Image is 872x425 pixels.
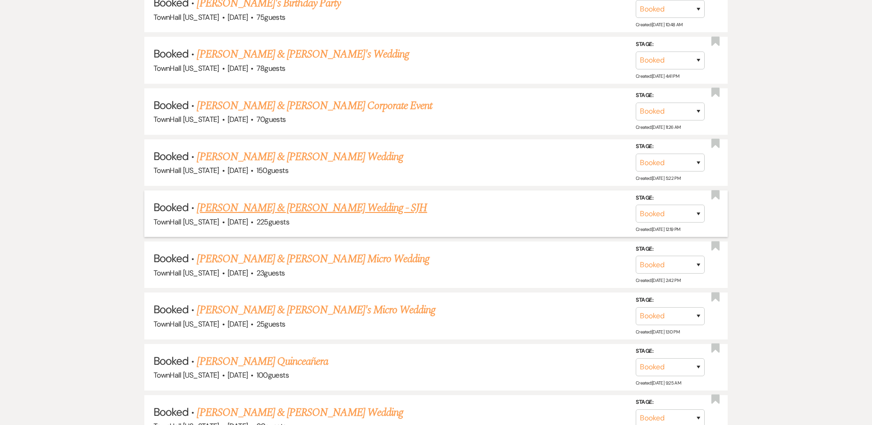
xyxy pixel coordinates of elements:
span: Created: [DATE] 4:41 PM [636,73,679,79]
span: TownHall [US_STATE] [154,63,219,73]
span: Booked [154,354,188,368]
span: TownHall [US_STATE] [154,115,219,124]
span: TownHall [US_STATE] [154,370,219,380]
span: Created: [DATE] 11:26 AM [636,124,680,130]
span: [DATE] [228,166,248,175]
span: 75 guests [256,12,285,22]
span: [DATE] [228,12,248,22]
a: [PERSON_NAME] & [PERSON_NAME]'s Micro Wedding [197,302,435,318]
span: Booked [154,149,188,163]
label: Stage: [636,346,705,356]
span: 100 guests [256,370,289,380]
span: [DATE] [228,115,248,124]
a: [PERSON_NAME] & [PERSON_NAME] Micro Wedding [197,251,429,267]
span: [DATE] [228,217,248,227]
span: [DATE] [228,268,248,278]
a: [PERSON_NAME] & [PERSON_NAME] Wedding [197,149,403,165]
a: [PERSON_NAME] & [PERSON_NAME] Corporate Event [197,98,432,114]
a: [PERSON_NAME] & [PERSON_NAME]'s Wedding [197,46,409,63]
span: Booked [154,302,188,316]
span: 23 guests [256,268,285,278]
span: Booked [154,405,188,419]
span: Booked [154,98,188,112]
span: 225 guests [256,217,289,227]
span: 150 guests [256,166,288,175]
a: [PERSON_NAME] & [PERSON_NAME] Wedding [197,404,403,421]
a: [PERSON_NAME] Quinceañera [197,353,328,370]
span: [DATE] [228,319,248,329]
a: [PERSON_NAME] & [PERSON_NAME] Wedding - SJH [197,200,427,216]
span: [DATE] [228,370,248,380]
span: Created: [DATE] 12:19 PM [636,226,680,232]
span: Booked [154,200,188,214]
span: TownHall [US_STATE] [154,12,219,22]
label: Stage: [636,40,705,50]
span: Created: [DATE] 10:48 AM [636,22,682,28]
span: Booked [154,251,188,265]
label: Stage: [636,142,705,152]
label: Stage: [636,295,705,305]
label: Stage: [636,91,705,101]
span: 70 guests [256,115,286,124]
span: Created: [DATE] 2:42 PM [636,277,680,283]
span: Created: [DATE] 1:30 PM [636,328,679,334]
span: 25 guests [256,319,285,329]
span: TownHall [US_STATE] [154,166,219,175]
label: Stage: [636,244,705,254]
span: [DATE] [228,63,248,73]
span: TownHall [US_STATE] [154,319,219,329]
span: TownHall [US_STATE] [154,217,219,227]
label: Stage: [636,397,705,408]
span: Created: [DATE] 5:22 PM [636,175,680,181]
span: Created: [DATE] 9:25 AM [636,380,681,386]
span: TownHall [US_STATE] [154,268,219,278]
span: 78 guests [256,63,285,73]
span: Booked [154,46,188,61]
label: Stage: [636,193,705,203]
